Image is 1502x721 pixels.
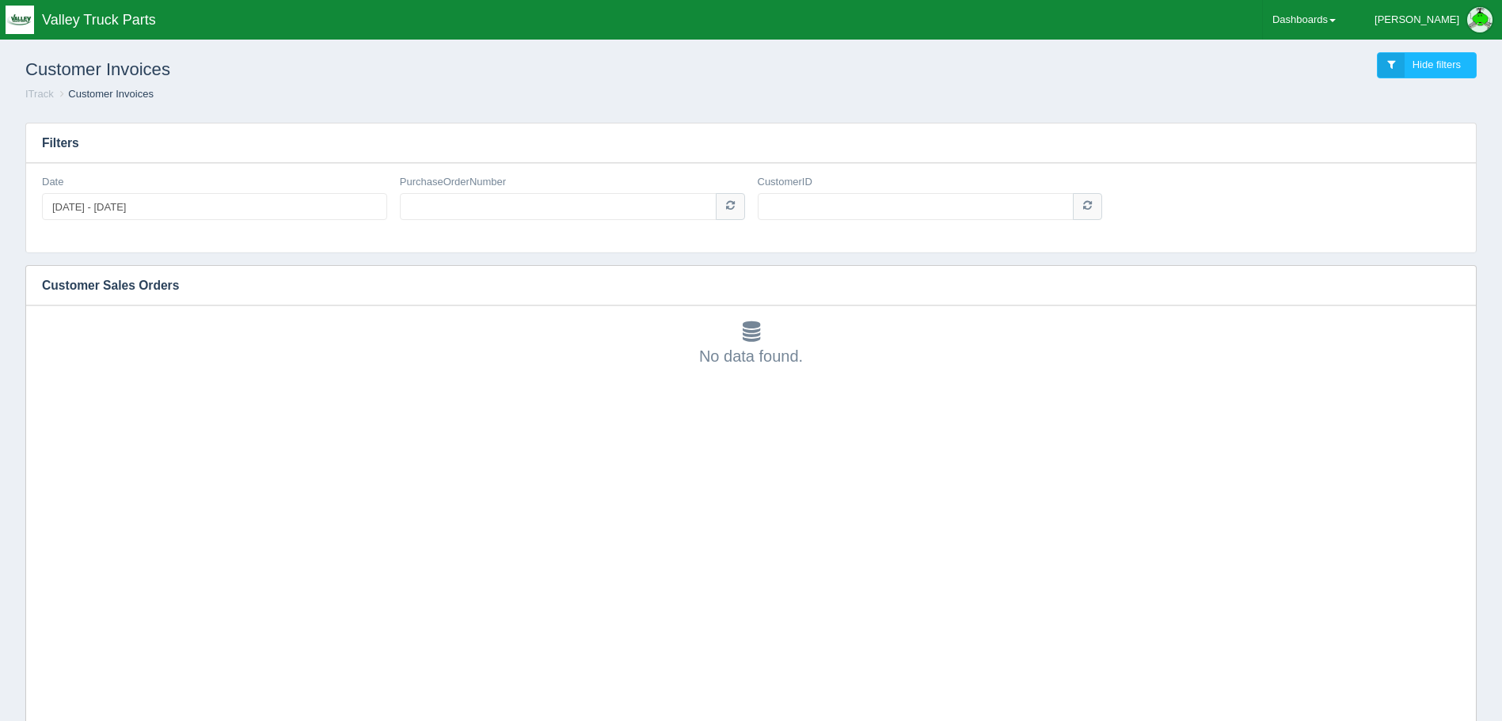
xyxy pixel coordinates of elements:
h1: Customer Invoices [25,52,751,87]
div: No data found. [42,321,1460,367]
div: [PERSON_NAME] [1375,4,1459,36]
li: Customer Invoices [56,87,154,102]
a: ITrack [25,88,54,100]
a: Hide filters [1377,52,1477,78]
img: Profile Picture [1467,7,1492,32]
h3: Customer Sales Orders [26,266,1452,305]
label: CustomerID [758,175,812,190]
span: Valley Truck Parts [42,12,156,28]
h3: Filters [26,123,1476,163]
label: PurchaseOrderNumber [400,175,506,190]
span: Hide filters [1413,59,1461,70]
img: q1blfpkbivjhsugxdrfq.png [6,6,34,34]
label: Date [42,175,63,190]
